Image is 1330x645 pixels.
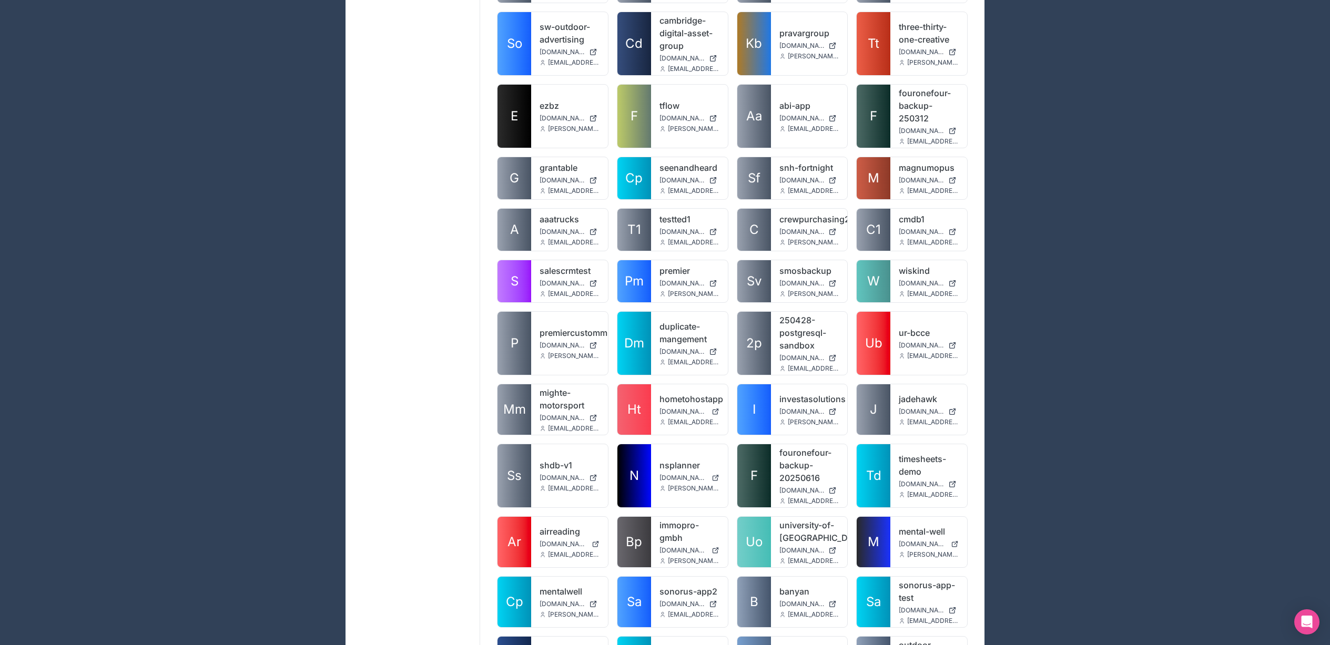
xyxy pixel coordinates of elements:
span: [DOMAIN_NAME] [540,48,585,56]
a: [DOMAIN_NAME] [779,546,839,555]
a: [DOMAIN_NAME] [659,546,719,555]
a: duplicate-mangement [659,320,719,345]
a: [DOMAIN_NAME] [659,600,719,608]
span: Sv [747,273,762,290]
a: shdb-v1 [540,459,600,472]
a: tflow [659,99,719,112]
span: I [753,401,756,418]
a: [DOMAIN_NAME] [659,176,719,185]
a: [DOMAIN_NAME] [540,474,600,482]
span: Cp [506,593,523,610]
a: [DOMAIN_NAME] [779,228,839,236]
span: Ar [507,534,521,550]
span: [EMAIL_ADDRESS][DOMAIN_NAME] [548,187,600,195]
a: Dm [617,312,651,375]
span: Tt [868,35,879,52]
a: Pm [617,260,651,302]
a: fouronefour-backup-250312 [899,87,959,125]
a: S [498,260,531,302]
a: Ar [498,517,531,567]
span: [DOMAIN_NAME] [540,600,585,608]
span: W [867,273,880,290]
a: J [857,384,890,435]
span: B [750,593,758,610]
a: F [857,85,890,148]
a: E [498,85,531,148]
a: [DOMAIN_NAME] [659,279,719,288]
span: [EMAIL_ADDRESS][DOMAIN_NAME] [548,58,600,67]
span: [PERSON_NAME][EMAIL_ADDRESS][PERSON_NAME][DOMAIN_NAME] [668,125,719,133]
span: Cd [625,35,643,52]
span: Bp [626,534,642,550]
a: sonorus-app-test [899,579,959,604]
span: M [868,534,879,550]
span: [DOMAIN_NAME] [899,341,944,350]
span: G [510,170,519,187]
span: M [868,170,879,187]
a: premiercustommillwork [540,326,600,339]
span: Sa [627,593,642,610]
span: [DOMAIN_NAME] [899,606,944,615]
span: [EMAIL_ADDRESS][DOMAIN_NAME] [907,418,959,426]
a: [DOMAIN_NAME] [779,114,839,122]
span: [EMAIL_ADDRESS][DOMAIN_NAME] [907,187,959,195]
span: S [511,273,519,290]
span: [PERSON_NAME][EMAIL_ADDRESS][DOMAIN_NAME] [548,610,600,619]
a: snh-fortnight [779,161,839,174]
span: [DOMAIN_NAME] [659,347,705,356]
span: [DOMAIN_NAME] [540,474,585,482]
a: [DOMAIN_NAME] [540,228,600,236]
span: [EMAIL_ADDRESS][DOMAIN_NAME] [548,550,600,559]
a: Sa [857,577,890,627]
a: [DOMAIN_NAME] [779,42,839,50]
a: Kb [737,12,771,75]
span: Td [866,467,881,484]
a: three-thirty-one-creative [899,21,959,46]
a: Ht [617,384,651,435]
span: So [507,35,522,52]
span: Ss [507,467,522,484]
a: [DOMAIN_NAME] [899,127,959,135]
span: [PERSON_NAME][EMAIL_ADDRESS][DOMAIN_NAME] [788,52,839,60]
a: salescrmtest [540,264,600,277]
span: [DOMAIN_NAME] [659,546,707,555]
a: jadehawk [899,393,959,405]
span: [EMAIL_ADDRESS][DOMAIN_NAME] [788,125,839,133]
a: [DOMAIN_NAME] [540,48,600,56]
a: abi-app [779,99,839,112]
a: sw-outdoor-advertising [540,21,600,46]
a: M [857,517,890,567]
span: F [631,108,638,125]
a: 2p [737,312,771,375]
a: [DOMAIN_NAME] [899,606,959,615]
a: [DOMAIN_NAME] [899,48,959,56]
span: [EMAIL_ADDRESS][DOMAIN_NAME] [788,497,839,505]
span: [EMAIL_ADDRESS][DOMAIN_NAME] [907,290,959,298]
a: testted1 [659,213,719,226]
a: [DOMAIN_NAME] [899,341,959,350]
a: M [857,157,890,199]
a: Cp [498,577,531,627]
span: Dm [624,335,644,352]
span: [PERSON_NAME][EMAIL_ADDRESS][PERSON_NAME][DOMAIN_NAME] [788,290,839,298]
a: [DOMAIN_NAME] [540,176,600,185]
span: 2p [746,335,762,352]
span: [PERSON_NAME][EMAIL_ADDRESS][DOMAIN_NAME] [668,290,719,298]
a: banyan [779,585,839,598]
span: [EMAIL_ADDRESS][DOMAIN_NAME] [668,418,719,426]
a: [DOMAIN_NAME] [899,228,959,236]
a: [DOMAIN_NAME] [659,474,719,482]
span: [DOMAIN_NAME] [779,600,825,608]
span: [DOMAIN_NAME] [659,407,707,416]
span: [DOMAIN_NAME] [659,54,705,63]
a: mentalwell [540,585,600,598]
a: timesheets-demo [899,453,959,478]
span: [PERSON_NAME][EMAIL_ADDRESS][DOMAIN_NAME] [668,557,719,565]
span: [PERSON_NAME][EMAIL_ADDRESS][DOMAIN_NAME] [907,58,959,67]
a: Bp [617,517,651,567]
a: [DOMAIN_NAME] [659,228,719,236]
a: [DOMAIN_NAME] [540,114,600,122]
a: [DOMAIN_NAME] [659,347,719,356]
span: F [870,108,877,125]
span: [DOMAIN_NAME] [540,176,585,185]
